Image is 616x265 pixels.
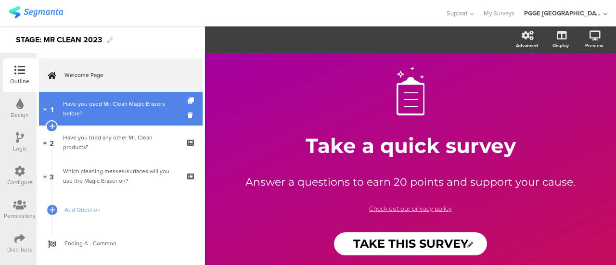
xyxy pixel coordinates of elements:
[11,111,29,119] div: Design
[63,133,178,152] div: Have you tried any other Mr. Clean products?
[7,178,33,187] div: Configure
[552,42,569,49] div: Display
[516,42,538,49] div: Advanced
[232,133,589,158] p: Take a quick survey
[524,9,601,18] div: PGGE [GEOGRAPHIC_DATA]
[9,6,63,18] img: segmanta logo
[242,174,579,190] p: Answer a questions to earn 20 points and support your cause.
[369,205,452,212] a: Check out our privacy policy
[39,126,203,159] a: 2 Have you tried any other Mr. Clean products?
[334,232,488,255] input: Start
[10,77,29,86] div: Outline
[13,144,27,153] div: Logic
[188,111,196,120] i: Delete
[7,245,33,254] div: Distribute
[447,9,468,18] span: Support
[50,137,54,148] span: 2
[63,99,178,118] div: Have you used Mr. Clean Magic Erasers before?
[39,159,203,193] a: 3 Which cleaning messes/surfaces will you use the Magic Eraser on?
[4,212,36,220] div: Permissions
[64,70,188,80] span: Welcome Page
[585,42,603,49] div: Preview
[64,205,188,215] span: Add Question
[16,32,102,48] div: STAGE: MR CLEAN 2023
[63,166,178,186] div: Which cleaning messes/surfaces will you use the Magic Eraser on?
[39,58,203,92] a: Welcome Page
[39,227,203,260] a: Ending A - Common
[39,92,203,126] a: 1 Have you used Mr. Clean Magic Erasers before?
[188,98,196,104] i: Duplicate
[50,171,54,181] span: 3
[64,239,188,248] span: Ending A - Common
[51,103,53,114] span: 1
